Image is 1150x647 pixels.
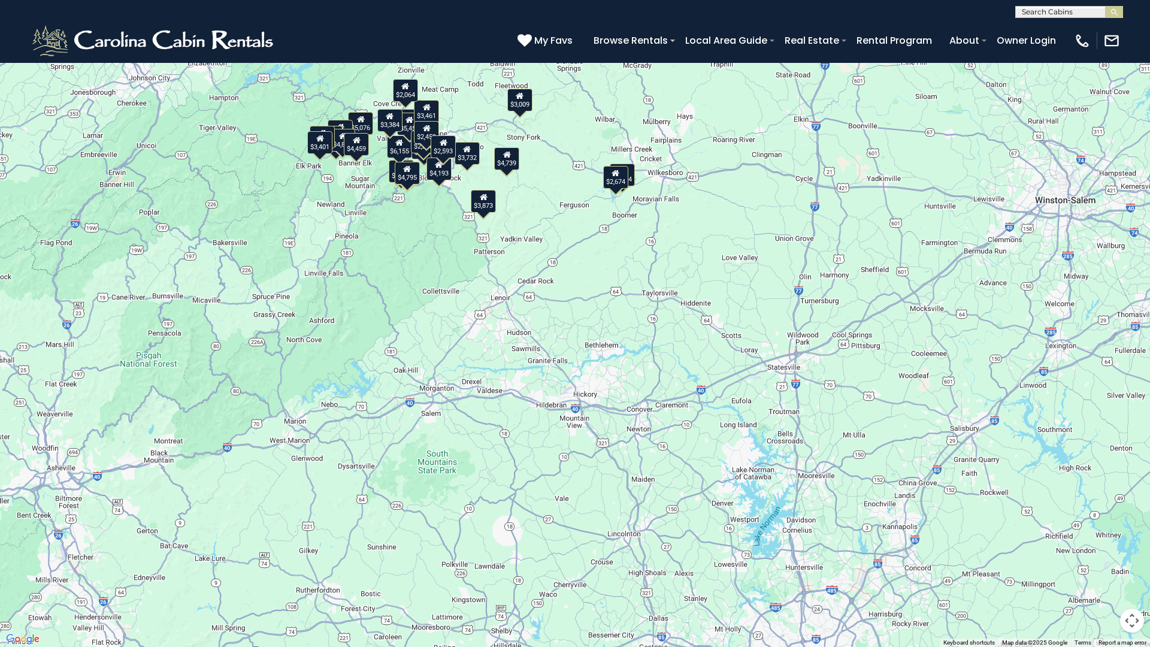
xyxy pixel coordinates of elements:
a: Browse Rentals [588,30,674,51]
img: White-1-2.png [30,23,279,59]
a: About [943,30,985,51]
a: Real Estate [779,30,845,51]
span: My Favs [534,33,573,48]
a: Owner Login [991,30,1062,51]
a: Local Area Guide [679,30,773,51]
a: Rental Program [851,30,938,51]
img: phone-regular-white.png [1074,32,1091,49]
a: My Favs [517,33,576,49]
img: mail-regular-white.png [1103,32,1120,49]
